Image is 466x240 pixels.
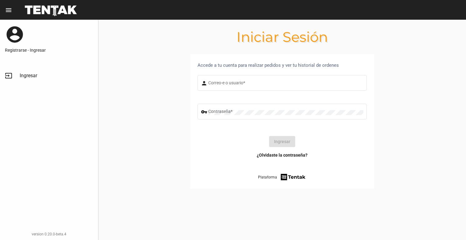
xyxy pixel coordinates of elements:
[5,25,25,44] mat-icon: account_circle
[20,73,37,79] span: Ingresar
[201,80,208,87] mat-icon: person
[98,32,466,42] h1: Iniciar Sesión
[5,231,93,237] div: version 0.20.0-beta.4
[5,47,93,53] a: Registrarse - Ingresar
[257,152,307,158] a: ¿Olvidaste la contraseña?
[258,174,277,180] span: Plataforma
[280,173,306,181] img: tentak-firm.png
[258,173,306,181] a: Plataforma
[198,62,367,69] div: Accede a tu cuenta para realizar pedidos y ver tu historial de ordenes
[201,108,208,116] mat-icon: vpn_key
[5,6,12,14] mat-icon: menu
[269,136,295,147] button: Ingresar
[5,72,12,79] mat-icon: input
